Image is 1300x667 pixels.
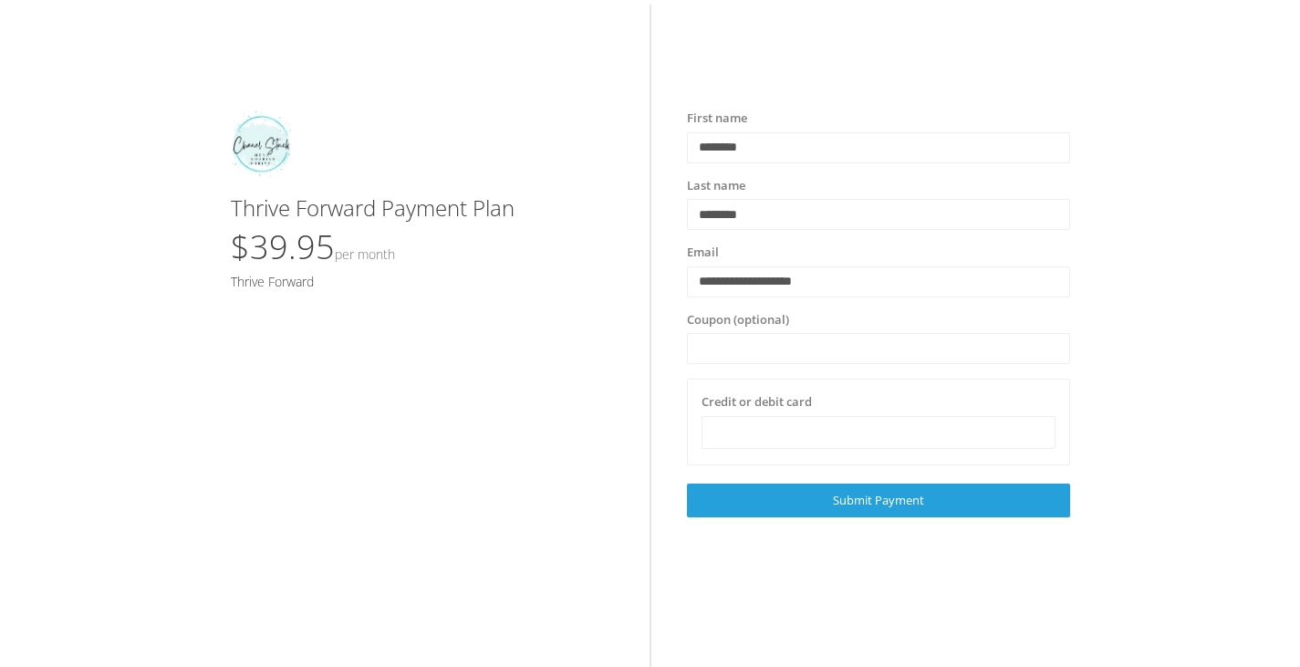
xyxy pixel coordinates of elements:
span: Submit Payment [833,492,924,508]
h5: Thrive Forward [231,275,614,288]
label: Coupon (optional) [687,311,789,329]
label: Email [687,244,719,262]
label: Last name [687,177,745,195]
label: First name [687,109,747,128]
span: $39.95 [231,224,395,269]
a: Submit Payment [687,484,1070,517]
small: Per Month [335,245,395,263]
label: Credit or debit card [702,393,812,412]
img: csl.jpg [231,109,294,178]
h3: Thrive Forward Payment Plan [231,196,614,220]
iframe: Secure card payment input frame [713,424,1044,440]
